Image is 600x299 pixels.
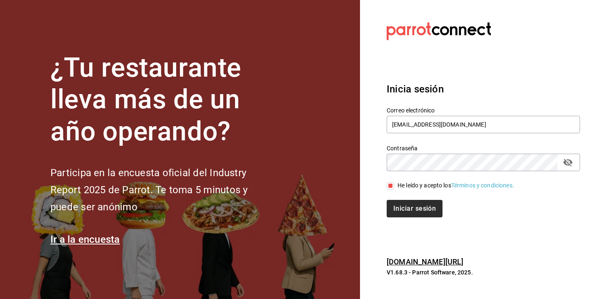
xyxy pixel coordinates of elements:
h3: Inicia sesión [387,82,580,97]
button: Iniciar sesión [387,200,442,217]
div: He leído y acepto los [397,181,514,190]
h1: ¿Tu restaurante lleva más de un año operando? [50,52,275,148]
a: [DOMAIN_NAME][URL] [387,257,463,266]
input: Ingresa tu correo electrónico [387,116,580,133]
label: Correo electrónico [387,107,580,113]
a: Términos y condiciones. [451,182,514,189]
h2: Participa en la encuesta oficial del Industry Report 2025 de Parrot. Te toma 5 minutos y puede se... [50,164,275,215]
button: passwordField [561,155,575,169]
a: Ir a la encuesta [50,234,120,245]
p: V1.68.3 - Parrot Software, 2025. [387,268,580,277]
label: Contraseña [387,145,580,151]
